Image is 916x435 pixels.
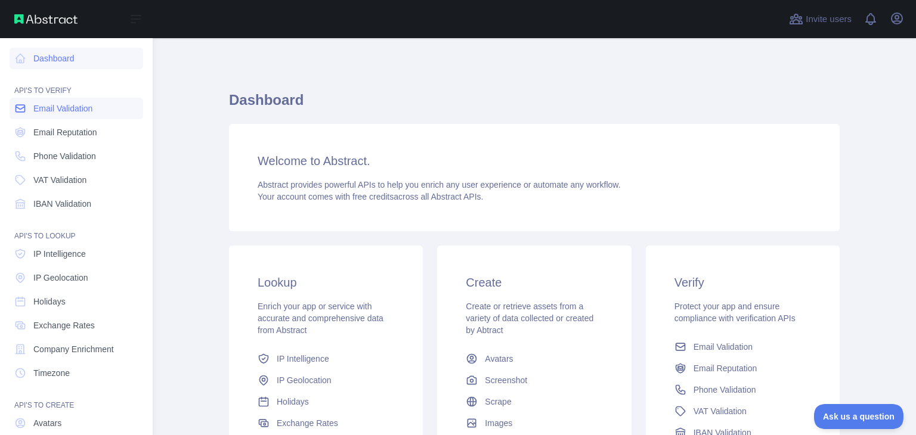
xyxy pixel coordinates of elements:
a: Screenshot [461,369,607,391]
a: VAT Validation [10,169,143,191]
span: Abstract provides powerful APIs to help you enrich any user experience or automate any workflow. [258,180,621,189]
span: IP Geolocation [277,374,332,386]
a: IBAN Validation [10,193,143,215]
a: Dashboard [10,48,143,69]
a: Email Reputation [10,122,143,143]
a: Company Enrichment [10,338,143,360]
a: Scrape [461,391,607,412]
a: Phone Validation [10,145,143,167]
a: VAT Validation [670,400,816,422]
span: IP Intelligence [277,353,329,365]
div: API'S TO VERIFY [10,72,143,95]
h3: Create [466,274,602,291]
a: Email Validation [10,98,143,119]
span: Email Validation [694,341,753,353]
a: Holidays [10,291,143,312]
img: Abstract API [14,14,78,24]
h3: Verify [674,274,811,291]
span: Phone Validation [694,384,756,396]
a: Email Reputation [670,358,816,379]
button: Invite users [787,10,854,29]
a: Timezone [10,362,143,384]
span: Invite users [806,13,852,26]
a: Phone Validation [670,379,816,400]
span: IP Geolocation [33,272,88,284]
span: Exchange Rates [33,319,95,331]
span: free credits [352,192,394,201]
span: Timezone [33,367,70,379]
span: Exchange Rates [277,417,338,429]
a: Images [461,412,607,434]
span: Images [485,417,512,429]
a: Holidays [253,391,399,412]
a: IP Intelligence [10,243,143,265]
div: API'S TO CREATE [10,386,143,410]
span: Protect your app and ensure compliance with verification APIs [674,302,796,323]
a: Avatars [10,412,143,434]
h3: Welcome to Abstract. [258,153,811,169]
h1: Dashboard [229,91,840,119]
span: IP Intelligence [33,248,86,260]
span: Avatars [33,417,61,429]
span: VAT Validation [33,174,86,186]
span: Phone Validation [33,150,96,162]
a: Exchange Rates [253,412,399,434]
span: Email Reputation [33,126,97,138]
span: Screenshot [485,374,527,386]
a: IP Intelligence [253,348,399,369]
span: Company Enrichment [33,343,114,355]
span: Your account comes with across all Abstract APIs. [258,192,483,201]
span: VAT Validation [694,405,747,417]
span: Avatars [485,353,513,365]
div: API'S TO LOOKUP [10,217,143,241]
h3: Lookup [258,274,394,291]
a: IP Geolocation [10,267,143,288]
a: Email Validation [670,336,816,358]
span: Holidays [33,296,66,307]
span: Scrape [485,396,511,408]
iframe: Toggle Customer Support [814,404,904,429]
span: Holidays [277,396,309,408]
span: Enrich your app or service with accurate and comprehensive data from Abstract [258,302,383,335]
span: IBAN Validation [33,198,91,210]
span: Email Reputation [694,362,757,374]
span: Email Validation [33,102,92,114]
span: Create or retrieve assets from a variety of data collected or created by Abtract [466,302,593,335]
a: Avatars [461,348,607,369]
a: IP Geolocation [253,369,399,391]
a: Exchange Rates [10,315,143,336]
